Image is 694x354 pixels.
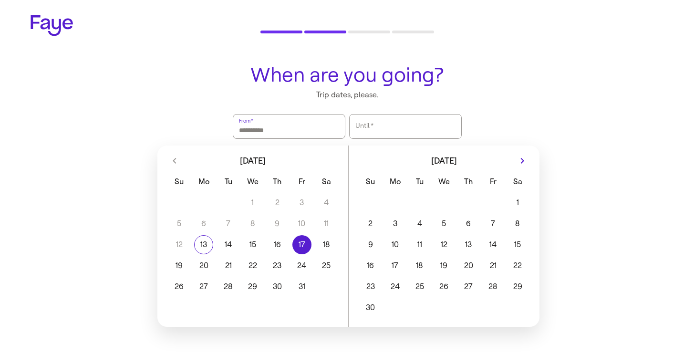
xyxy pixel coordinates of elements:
[191,277,216,296] button: 27
[227,90,467,100] p: Trip dates, please.
[456,277,481,296] button: 27
[240,156,266,165] span: [DATE]
[290,277,314,296] button: 31
[506,214,530,233] button: 8
[314,235,339,254] button: 18
[457,172,480,191] span: Thursday
[433,172,455,191] span: Wednesday
[290,256,314,275] button: 24
[506,235,530,254] button: 15
[314,256,339,275] button: 25
[407,256,432,275] button: 18
[383,277,407,296] button: 24
[290,172,313,191] span: Friday
[227,64,467,86] h1: When are you going?
[168,172,190,191] span: Sunday
[507,172,529,191] span: Saturday
[407,214,432,233] button: 4
[358,256,383,275] button: 16
[216,256,240,275] button: 21
[481,256,505,275] button: 21
[216,277,240,296] button: 28
[456,256,481,275] button: 20
[191,235,216,254] button: 13
[290,235,314,254] button: 17
[383,235,407,254] button: 10
[432,256,456,275] button: 19
[482,172,504,191] span: Friday
[240,277,265,296] button: 29
[192,172,215,191] span: Monday
[383,214,407,233] button: 3
[238,116,254,125] label: From
[506,193,530,212] button: 1
[456,235,481,254] button: 13
[383,172,406,191] span: Monday
[506,277,530,296] button: 29
[358,214,383,233] button: 2
[358,298,383,317] button: 30
[265,256,290,275] button: 23
[217,172,239,191] span: Tuesday
[432,214,456,233] button: 5
[358,277,383,296] button: 23
[408,172,431,191] span: Tuesday
[506,256,530,275] button: 22
[431,156,457,165] span: [DATE]
[216,235,240,254] button: 14
[265,277,290,296] button: 30
[191,256,216,275] button: 20
[358,235,383,254] button: 9
[240,235,265,254] button: 15
[456,214,481,233] button: 6
[481,277,505,296] button: 28
[315,172,338,191] span: Saturday
[432,235,456,254] button: 12
[359,172,382,191] span: Sunday
[407,277,432,296] button: 25
[515,153,530,168] button: Next month
[240,256,265,275] button: 22
[241,172,264,191] span: Wednesday
[407,235,432,254] button: 11
[266,172,289,191] span: Thursday
[432,277,456,296] button: 26
[383,256,407,275] button: 17
[481,214,505,233] button: 7
[167,277,191,296] button: 26
[481,235,505,254] button: 14
[167,256,191,275] button: 19
[265,235,290,254] button: 16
